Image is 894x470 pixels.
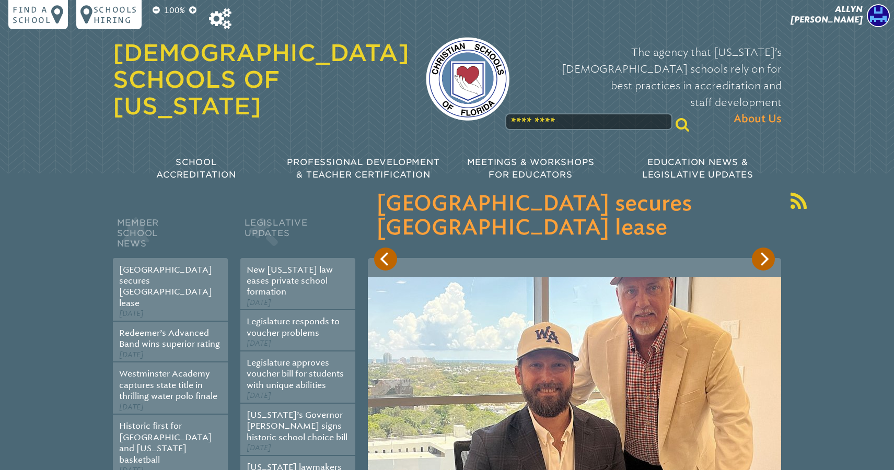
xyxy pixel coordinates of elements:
a: Historic first for [GEOGRAPHIC_DATA] and [US_STATE] basketball [119,421,212,464]
span: About Us [734,111,782,127]
span: [DATE] [119,403,144,412]
img: a54426be94052344887f6ad0d596e897 [867,4,890,27]
span: [DATE] [247,339,271,348]
h2: Member School News [113,215,228,258]
a: Legislature responds to voucher problems [247,316,340,337]
a: Legislature approves voucher bill for students with unique abilities [247,358,344,390]
p: Find a school [13,4,51,25]
a: Redeemer’s Advanced Band wins superior rating [119,328,220,349]
span: Meetings & Workshops for Educators [467,157,595,180]
span: [DATE] [119,309,144,318]
button: Next [752,248,775,271]
span: Professional Development & Teacher Certification [287,157,439,180]
p: Schools Hiring [94,4,137,25]
span: Education News & Legislative Updates [642,157,753,180]
a: Westminster Academy captures state title in thrilling water polo finale [119,369,217,401]
p: The agency that [US_STATE]’s [DEMOGRAPHIC_DATA] schools rely on for best practices in accreditati... [526,44,782,127]
span: [DATE] [119,350,144,359]
h3: [GEOGRAPHIC_DATA] secures [GEOGRAPHIC_DATA] lease [376,192,773,240]
img: csf-logo-web-colors.png [426,37,509,121]
a: New [US_STATE] law eases private school formation [247,265,333,297]
a: [GEOGRAPHIC_DATA] secures [GEOGRAPHIC_DATA] lease [119,265,212,308]
span: [DATE] [247,298,271,307]
h2: Legislative Updates [240,215,355,258]
a: [US_STATE]’s Governor [PERSON_NAME] signs historic school choice bill [247,410,347,442]
span: School Accreditation [156,157,236,180]
span: [DATE] [247,443,271,452]
span: Allyn [PERSON_NAME] [791,4,863,25]
p: 100% [162,4,187,17]
a: [DEMOGRAPHIC_DATA] Schools of [US_STATE] [113,39,409,120]
span: [DATE] [247,391,271,400]
button: Previous [374,248,397,271]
